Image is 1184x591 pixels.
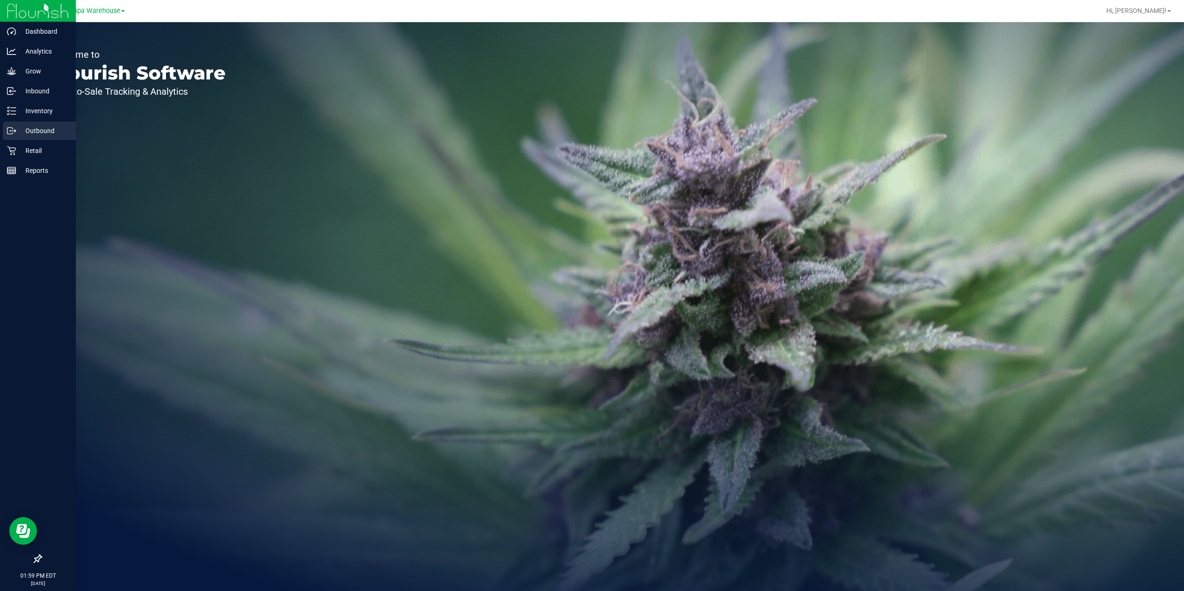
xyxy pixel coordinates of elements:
p: Inventory [16,105,72,116]
p: Reports [16,165,72,176]
p: Inbound [16,85,72,97]
inline-svg: Reports [7,166,16,175]
p: 01:59 PM EDT [4,572,72,580]
inline-svg: Analytics [7,47,16,56]
span: Hi, [PERSON_NAME]! [1106,7,1166,14]
p: Retail [16,145,72,156]
inline-svg: Dashboard [7,27,16,36]
p: Grow [16,66,72,77]
inline-svg: Grow [7,67,16,76]
p: Welcome to [50,50,226,59]
p: Analytics [16,46,72,57]
inline-svg: Retail [7,146,16,155]
p: Outbound [16,125,72,136]
p: Dashboard [16,26,72,37]
iframe: Resource center [9,517,37,545]
p: Flourish Software [50,64,226,82]
inline-svg: Inbound [7,86,16,96]
span: Tampa Warehouse [64,7,120,15]
p: Seed-to-Sale Tracking & Analytics [50,87,226,96]
inline-svg: Inventory [7,106,16,116]
p: [DATE] [4,580,72,587]
inline-svg: Outbound [7,126,16,135]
